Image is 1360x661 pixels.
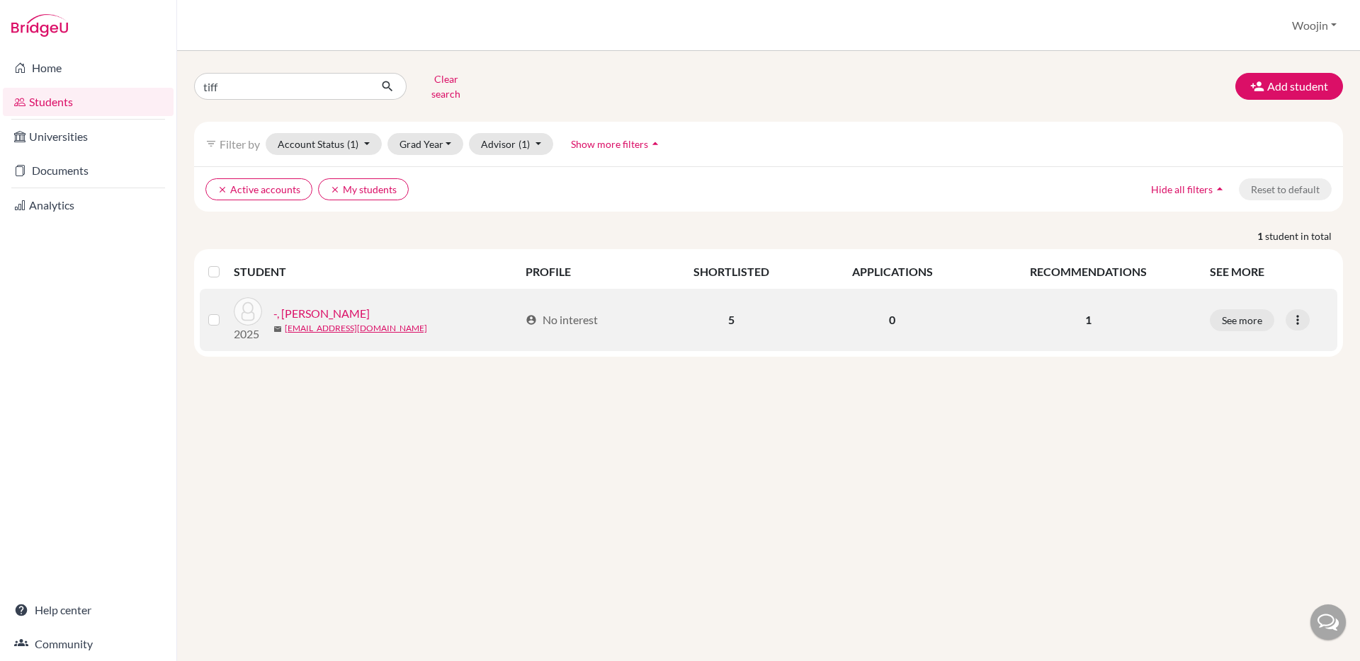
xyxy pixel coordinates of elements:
[347,138,358,150] span: (1)
[1257,229,1265,243] strong: 1
[234,297,262,326] img: -, Shalibeth Tiffany
[559,133,674,155] button: Show more filtersarrow_drop_up
[273,305,370,322] a: -, [PERSON_NAME]
[653,255,810,289] th: SHORTLISTED
[266,133,382,155] button: Account Status(1)
[220,137,260,151] span: Filter by
[1265,229,1343,243] span: student in total
[571,138,648,150] span: Show more filters
[810,289,975,351] td: 0
[407,68,485,105] button: Clear search
[234,326,262,343] p: 2025
[3,596,174,624] a: Help center
[648,137,662,151] i: arrow_drop_up
[11,14,68,37] img: Bridge-U
[653,289,810,351] td: 5
[3,156,174,185] a: Documents
[810,255,975,289] th: APPLICATIONS
[1151,183,1213,195] span: Hide all filters
[33,10,62,23] span: Help
[975,255,1201,289] th: RECOMMENDATIONS
[1213,182,1227,196] i: arrow_drop_up
[330,185,340,195] i: clear
[526,311,598,328] div: No interest
[984,311,1193,328] p: 1
[273,325,282,333] span: mail
[387,133,464,155] button: Grad Year
[1239,178,1332,200] button: Reset to default
[1201,255,1337,289] th: SEE MORE
[194,73,370,100] input: Find student by name...
[234,255,517,289] th: STUDENT
[318,178,409,200] button: clearMy students
[1235,73,1343,100] button: Add student
[517,255,653,289] th: PROFILE
[3,122,174,151] a: Universities
[518,138,530,150] span: (1)
[205,138,217,149] i: filter_list
[1286,12,1343,39] button: Woojin
[3,191,174,219] a: Analytics
[217,185,227,195] i: clear
[205,178,312,200] button: clearActive accounts
[1210,309,1274,331] button: See more
[3,54,174,82] a: Home
[1139,178,1239,200] button: Hide all filtersarrow_drop_up
[469,133,553,155] button: Advisor(1)
[526,314,537,326] span: account_circle
[3,88,174,116] a: Students
[285,322,427,335] a: [EMAIL_ADDRESS][DOMAIN_NAME]
[3,630,174,658] a: Community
